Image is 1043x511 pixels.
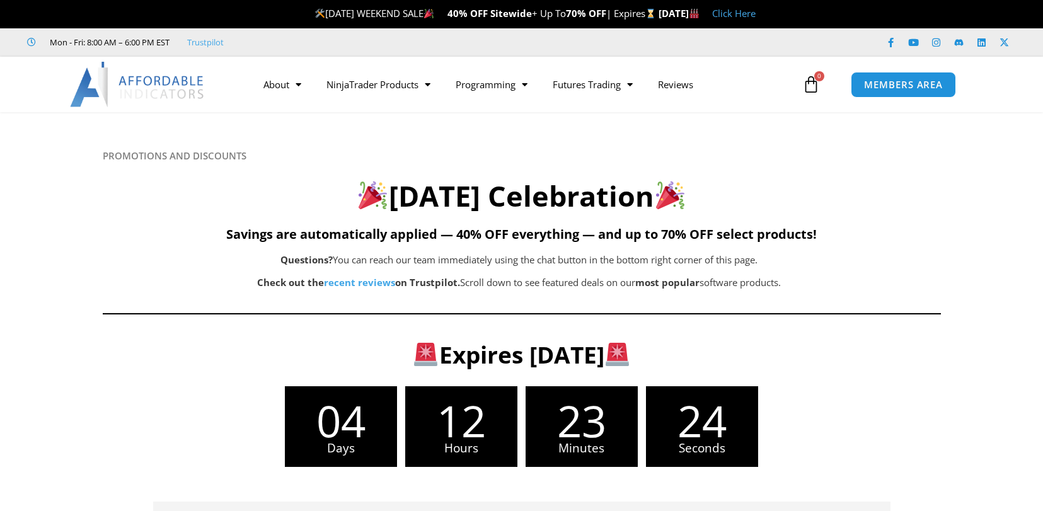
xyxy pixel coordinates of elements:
h2: [DATE] Celebration [103,178,941,215]
a: Click Here [712,7,756,20]
span: Seconds [646,442,758,454]
strong: 40% OFF Sitewide [447,7,532,20]
strong: [DATE] [659,7,700,20]
img: 🎉 [359,181,387,209]
span: Minutes [526,442,638,454]
span: Mon - Fri: 8:00 AM – 6:00 PM EST [47,35,170,50]
img: 🚨 [414,343,437,366]
span: 04 [285,399,397,442]
span: 23 [526,399,638,442]
h6: PROMOTIONS AND DISCOUNTS [103,150,941,162]
span: MEMBERS AREA [864,80,943,89]
img: 🏭 [689,9,699,18]
nav: Menu [251,70,799,99]
span: Hours [405,442,517,454]
p: You can reach our team immediately using the chat button in the bottom right corner of this page. [166,251,873,269]
a: 0 [783,66,839,103]
a: Reviews [645,70,706,99]
strong: Check out the on Trustpilot. [257,276,460,289]
a: Futures Trading [540,70,645,99]
a: NinjaTrader Products [314,70,443,99]
a: Trustpilot [187,35,224,50]
b: most popular [635,276,700,289]
a: About [251,70,314,99]
h5: Savings are automatically applied — 40% OFF everything — and up to 70% OFF select products! [103,227,941,242]
img: 🚨 [606,343,629,366]
span: Days [285,442,397,454]
strong: 70% OFF [566,7,606,20]
img: LogoAI | Affordable Indicators – NinjaTrader [70,62,205,107]
img: 🛠️ [315,9,325,18]
img: ⌛ [646,9,655,18]
span: 0 [814,71,824,81]
span: 12 [405,399,517,442]
a: recent reviews [324,276,395,289]
img: 🎉 [424,9,434,18]
h3: Expires [DATE] [169,340,875,370]
span: [DATE] WEEKEND SALE + Up To | Expires [314,7,658,20]
a: MEMBERS AREA [851,72,956,98]
b: Questions? [280,253,333,266]
p: Scroll down to see featured deals on our software products. [166,274,873,292]
span: 24 [646,399,758,442]
a: Programming [443,70,540,99]
img: 🎉 [656,181,684,209]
